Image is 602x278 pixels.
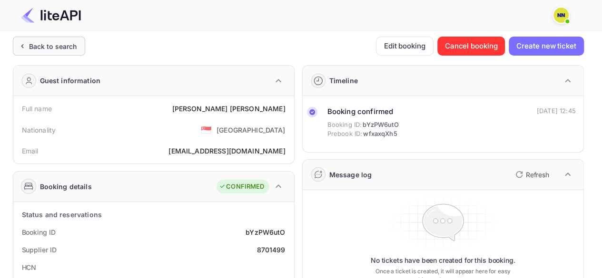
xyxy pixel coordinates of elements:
[327,106,399,117] div: Booking confirmed
[553,8,569,23] img: N/A N/A
[22,227,56,237] div: Booking ID
[22,245,57,255] div: Supplier ID
[329,170,372,180] div: Message log
[257,245,285,255] div: 8701499
[509,37,583,56] button: Create new ticket
[21,8,81,23] img: LiteAPI Logo
[29,41,77,51] div: Back to search
[40,76,101,86] div: Guest information
[526,170,549,180] p: Refresh
[22,146,39,156] div: Email
[22,262,37,272] div: HCN
[537,106,576,116] div: [DATE] 12:45
[22,104,52,114] div: Full name
[327,120,362,130] span: Booking ID:
[437,37,505,56] button: Cancel booking
[371,256,515,265] p: No tickets have been created for this booking.
[201,121,212,138] span: United States
[363,120,398,130] span: bYzPW6utO
[329,76,358,86] div: Timeline
[246,227,285,237] div: bYzPW6utO
[327,129,363,139] span: Prebook ID:
[22,125,56,135] div: Nationality
[219,182,264,192] div: CONFIRMED
[510,167,553,182] button: Refresh
[217,125,286,135] div: [GEOGRAPHIC_DATA]
[172,104,285,114] div: [PERSON_NAME] [PERSON_NAME]
[376,37,434,56] button: Edit booking
[168,146,285,156] div: [EMAIL_ADDRESS][DOMAIN_NAME]
[40,182,92,192] div: Booking details
[22,210,102,220] div: Status and reservations
[363,129,397,139] span: wfxaxqXh5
